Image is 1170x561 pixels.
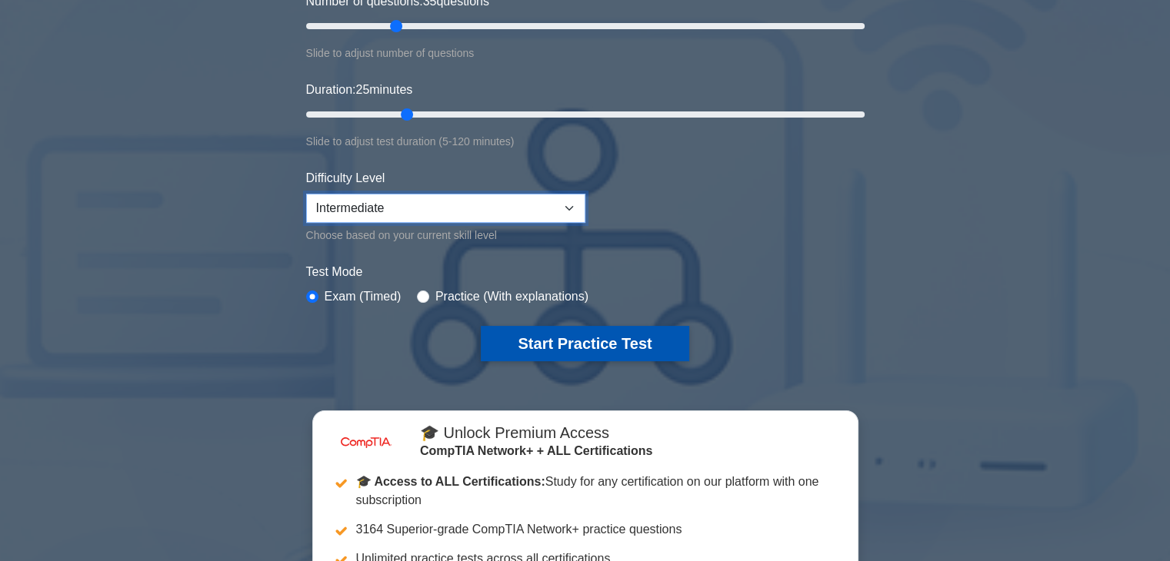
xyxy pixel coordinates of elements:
label: Test Mode [306,263,865,281]
label: Difficulty Level [306,169,385,188]
label: Duration: minutes [306,81,413,99]
label: Practice (With explanations) [435,287,588,306]
div: Slide to adjust number of questions [306,44,865,62]
div: Slide to adjust test duration (5-120 minutes) [306,132,865,151]
span: 25 [355,83,369,96]
label: Exam (Timed) [325,287,402,306]
div: Choose based on your current skill level [306,226,585,244]
button: Start Practice Test [481,326,688,361]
